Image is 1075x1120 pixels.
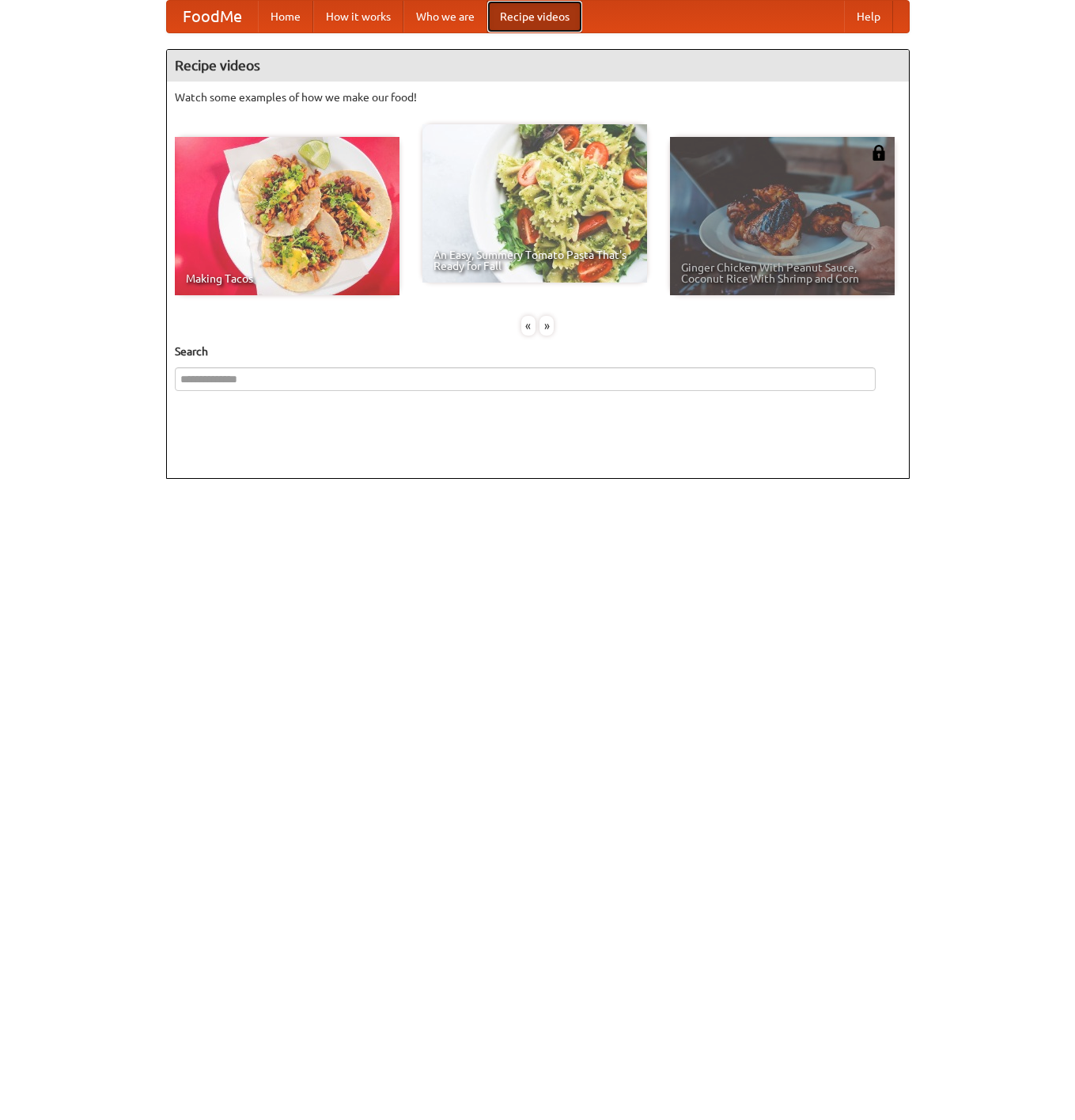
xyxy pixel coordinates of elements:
a: Making Tacos [175,137,399,295]
span: An Easy, Summery Tomato Pasta That's Ready for Fall [433,249,636,271]
div: « [521,316,536,336]
a: An Easy, Summery Tomato Pasta That's Ready for Fall [422,124,647,283]
p: Watch some examples of how we make our food! [175,89,901,105]
a: Home [258,1,313,32]
span: Making Tacos [186,273,388,284]
a: How it works [313,1,403,32]
a: Help [844,1,893,32]
a: Who we are [403,1,487,32]
div: » [539,316,554,336]
a: Recipe videos [487,1,582,32]
h4: Recipe videos [167,50,909,82]
img: 483408.png [871,145,887,161]
a: FoodMe [167,1,258,32]
h5: Search [175,344,901,359]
